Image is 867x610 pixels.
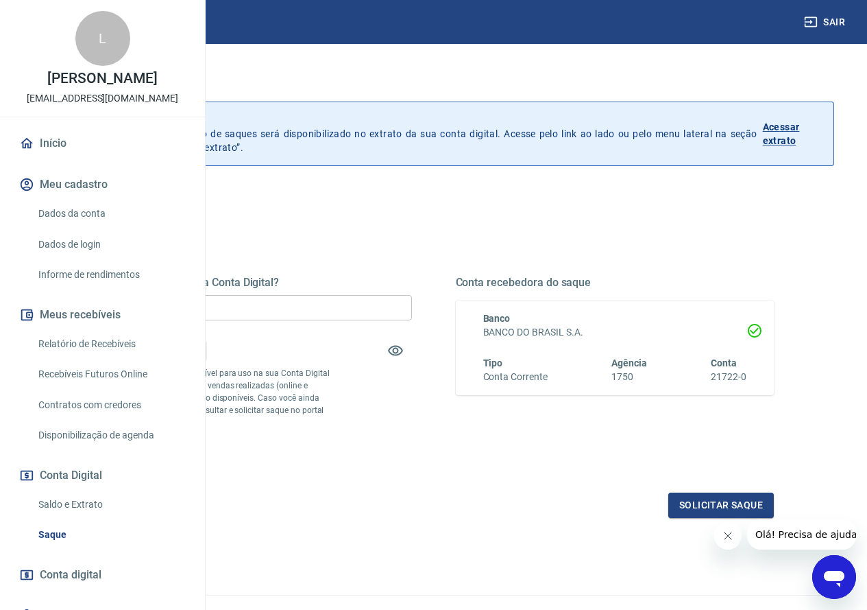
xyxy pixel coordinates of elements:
p: A partir de agora, o histórico de saques será disponibilizado no extrato da sua conta digital. Ac... [74,113,757,154]
a: Contratos com credores [33,391,188,419]
button: Meus recebíveis [16,300,188,330]
p: *Corresponde ao saldo disponível para uso na sua Conta Digital Vindi. Incluindo os valores das ve... [93,367,332,429]
button: Conta Digital [16,460,188,491]
a: Saldo e Extrato [33,491,188,519]
p: Histórico de saques [74,113,757,127]
h6: 1750 [611,370,647,384]
a: Dados da conta [33,200,188,228]
a: Relatório de Recebíveis [33,330,188,358]
a: Conta digital [16,560,188,590]
a: Acessar extrato [763,113,822,154]
a: Informe de rendimentos [33,261,188,289]
button: Meu cadastro [16,169,188,200]
a: Disponibilização de agenda [33,421,188,449]
iframe: Botão para abrir a janela de mensagens [812,555,856,599]
span: Banco [483,313,511,324]
h6: 21722-0 [711,370,746,384]
span: Tipo [483,357,503,368]
p: [EMAIL_ADDRESS][DOMAIN_NAME] [27,91,178,106]
a: Dados de login [33,231,188,259]
iframe: Fechar mensagem [714,522,742,550]
span: Conta digital [40,565,101,585]
span: Conta [711,357,737,368]
p: Acessar extrato [763,120,822,148]
button: Sair [801,10,851,35]
button: Solicitar saque [668,493,774,518]
h3: Saque [33,71,834,91]
h5: Conta recebedora do saque [456,276,774,290]
h5: Quanto deseja sacar da Conta Digital? [93,276,412,290]
a: Saque [33,521,188,549]
p: [PERSON_NAME] [47,71,157,86]
span: Olá! Precisa de ajuda? [8,10,115,21]
div: L [75,11,130,66]
iframe: Mensagem da empresa [747,519,856,550]
a: Recebíveis Futuros Online [33,360,188,388]
h6: BANCO DO BRASIL S.A. [483,325,747,340]
span: Agência [611,357,647,368]
h6: Conta Corrente [483,370,548,384]
a: Início [16,128,188,159]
